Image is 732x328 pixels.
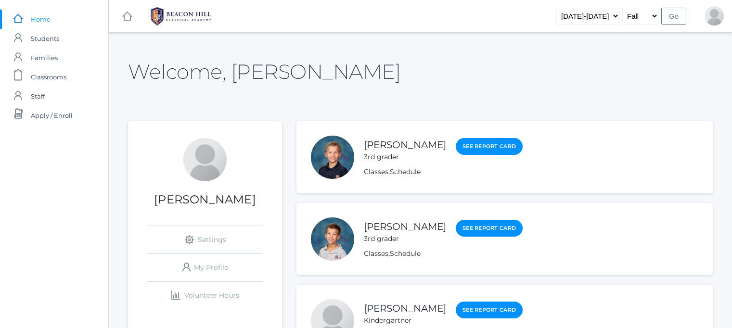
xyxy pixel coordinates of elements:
h1: [PERSON_NAME] [128,193,282,206]
span: Staff [31,87,45,106]
div: , [364,249,523,259]
div: 3rd grader [364,152,446,162]
a: [PERSON_NAME] [364,139,446,151]
a: [PERSON_NAME] [364,303,446,314]
div: Kate Gregg [183,138,227,181]
input: Go [661,8,686,25]
div: Noah Gregg [311,217,354,261]
span: Classrooms [31,67,66,87]
div: 3rd grader [364,234,446,244]
a: Volunteer Hours [147,282,263,309]
span: Families [31,48,58,67]
a: Classes [364,249,388,258]
div: , [364,167,523,177]
a: See Report Card [456,138,523,155]
a: My Profile [147,254,263,281]
h2: Welcome, [PERSON_NAME] [128,61,400,83]
a: Schedule [390,167,421,176]
span: Apply / Enroll [31,106,73,125]
a: Schedule [390,249,421,258]
a: See Report Card [456,220,523,237]
div: Lukas Gregg [311,136,354,179]
a: See Report Card [456,302,523,318]
a: Classes [364,167,388,176]
div: Kindergartner [364,315,446,326]
span: Home [31,10,51,29]
div: Kate Gregg [705,6,724,25]
img: BHCALogos-05-308ed15e86a5a0abce9b8dd61676a3503ac9727e845dece92d48e8588c001991.png [145,4,217,28]
span: Students [31,29,59,48]
a: [PERSON_NAME] [364,221,446,232]
a: Settings [147,226,263,253]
